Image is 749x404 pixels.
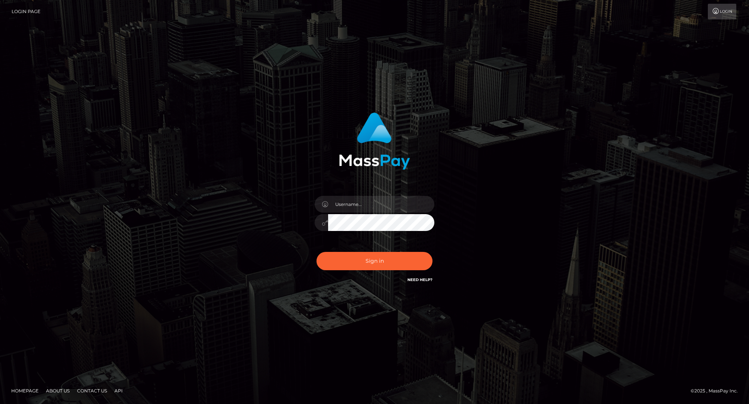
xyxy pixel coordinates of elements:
[111,385,126,397] a: API
[12,4,40,19] a: Login Page
[708,4,736,19] a: Login
[328,196,434,213] input: Username...
[407,277,432,282] a: Need Help?
[691,387,743,395] div: © 2025 , MassPay Inc.
[74,385,110,397] a: Contact Us
[339,112,410,170] img: MassPay Login
[43,385,73,397] a: About Us
[317,252,432,270] button: Sign in
[8,385,42,397] a: Homepage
